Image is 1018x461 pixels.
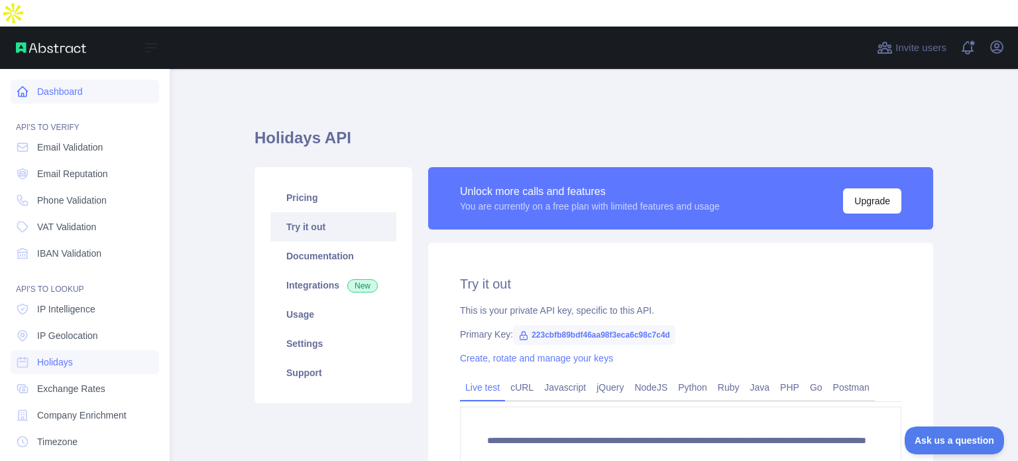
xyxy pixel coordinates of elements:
span: IBAN Validation [37,247,101,260]
button: Upgrade [843,188,901,214]
span: New [347,279,378,293]
div: Unlock more calls and features [460,184,720,200]
a: Settings [270,329,396,358]
a: Live test [460,377,505,398]
div: API'S TO VERIFY [11,106,159,133]
a: cURL [505,377,539,398]
a: Python [673,377,712,398]
a: NodeJS [629,377,673,398]
a: Timezone [11,430,159,454]
iframe: Toggle Customer Support [905,427,1005,454]
a: Dashboard [11,80,159,103]
a: Go [805,377,828,398]
span: IP Geolocation [37,329,98,342]
a: PHP [775,377,805,398]
img: Abstract API [16,42,86,53]
a: Holidays [11,350,159,374]
span: Holidays [37,356,73,369]
a: IP Geolocation [11,324,159,348]
a: Integrations New [270,271,396,300]
a: Try it out [270,212,396,241]
div: API'S TO LOOKUP [11,268,159,295]
span: VAT Validation [37,220,96,233]
h2: Try it out [460,275,901,293]
span: 223cbfb89bdf46aa98f3eca6c98c7c4d [513,325,675,345]
span: Timezone [37,435,78,448]
div: You are currently on a free plan with limited features and usage [460,200,720,213]
span: Phone Validation [37,194,107,207]
a: VAT Validation [11,215,159,239]
a: Company Enrichment [11,403,159,427]
a: Usage [270,300,396,329]
span: Company Enrichment [37,409,127,422]
button: Invite users [874,37,949,58]
a: Ruby [712,377,745,398]
a: jQuery [591,377,629,398]
a: Pricing [270,183,396,212]
a: Javascript [539,377,591,398]
a: Email Validation [11,135,159,159]
div: Primary Key: [460,328,901,341]
div: This is your private API key, specific to this API. [460,304,901,317]
a: IP Intelligence [11,297,159,321]
a: Email Reputation [11,162,159,186]
a: Exchange Rates [11,377,159,401]
span: Exchange Rates [37,382,105,395]
a: Phone Validation [11,188,159,212]
a: Java [745,377,775,398]
span: IP Intelligence [37,302,95,316]
a: IBAN Validation [11,241,159,265]
span: Invite users [895,40,946,56]
a: Create, rotate and manage your keys [460,353,613,363]
a: Support [270,358,396,387]
span: Email Reputation [37,167,108,180]
h1: Holidays API [254,127,933,159]
a: Documentation [270,241,396,271]
span: Email Validation [37,141,103,154]
a: Postman [828,377,875,398]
